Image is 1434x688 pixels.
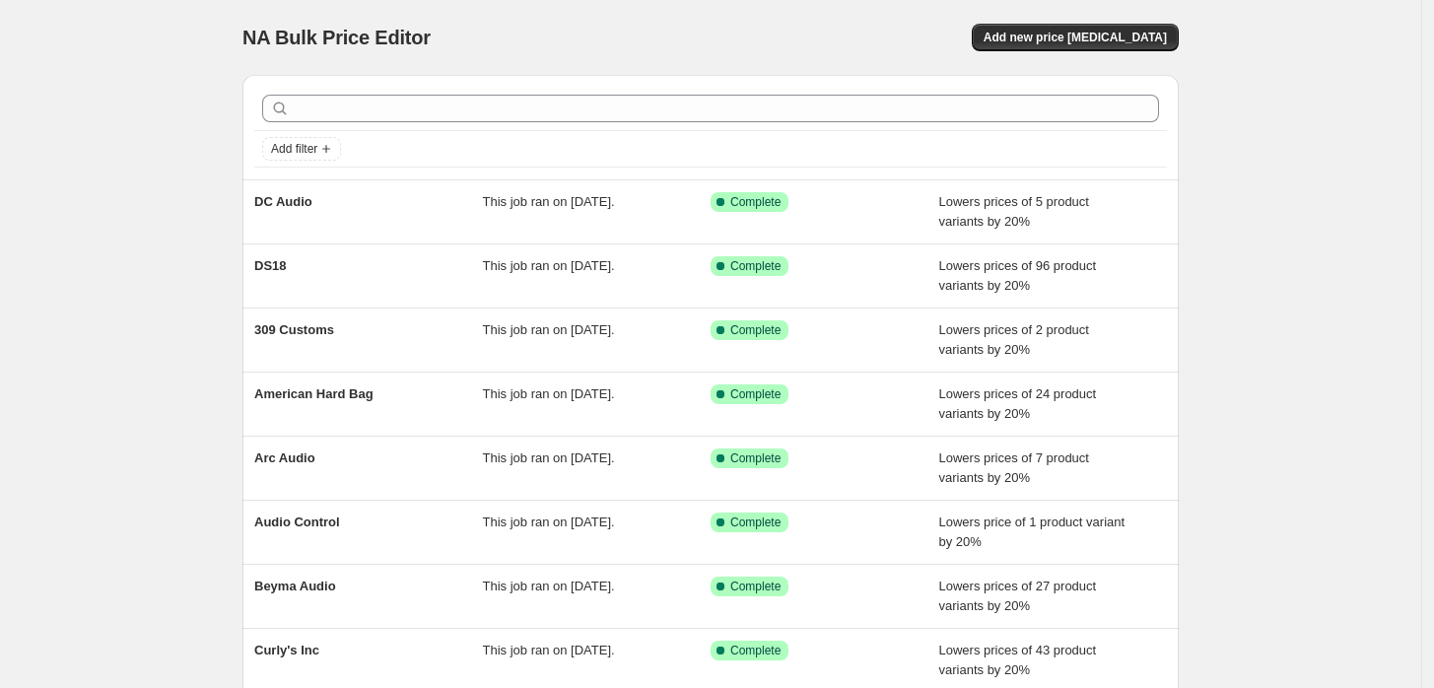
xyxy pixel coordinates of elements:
[254,515,340,529] span: Audio Control
[254,643,319,657] span: Curly's Inc
[730,643,781,658] span: Complete
[483,258,615,273] span: This job ran on [DATE].
[972,24,1179,51] button: Add new price [MEDICAL_DATA]
[730,579,781,594] span: Complete
[254,194,312,209] span: DC Audio
[483,322,615,337] span: This job ran on [DATE].
[271,141,317,157] span: Add filter
[483,386,615,401] span: This job ran on [DATE].
[483,450,615,465] span: This job ran on [DATE].
[939,386,1097,421] span: Lowers prices of 24 product variants by 20%
[254,322,334,337] span: 309 Customs
[254,450,315,465] span: Arc Audio
[730,450,781,466] span: Complete
[254,386,374,401] span: American Hard Bag
[984,30,1167,45] span: Add new price [MEDICAL_DATA]
[939,515,1126,549] span: Lowers price of 1 product variant by 20%
[242,27,431,48] span: NA Bulk Price Editor
[939,579,1097,613] span: Lowers prices of 27 product variants by 20%
[254,258,287,273] span: DS18
[254,579,336,593] span: Beyma Audio
[939,643,1097,677] span: Lowers prices of 43 product variants by 20%
[939,322,1089,357] span: Lowers prices of 2 product variants by 20%
[730,386,781,402] span: Complete
[483,194,615,209] span: This job ran on [DATE].
[730,322,781,338] span: Complete
[730,258,781,274] span: Complete
[730,515,781,530] span: Complete
[730,194,781,210] span: Complete
[483,579,615,593] span: This job ran on [DATE].
[939,258,1097,293] span: Lowers prices of 96 product variants by 20%
[483,643,615,657] span: This job ran on [DATE].
[939,194,1089,229] span: Lowers prices of 5 product variants by 20%
[262,137,341,161] button: Add filter
[939,450,1089,485] span: Lowers prices of 7 product variants by 20%
[483,515,615,529] span: This job ran on [DATE].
